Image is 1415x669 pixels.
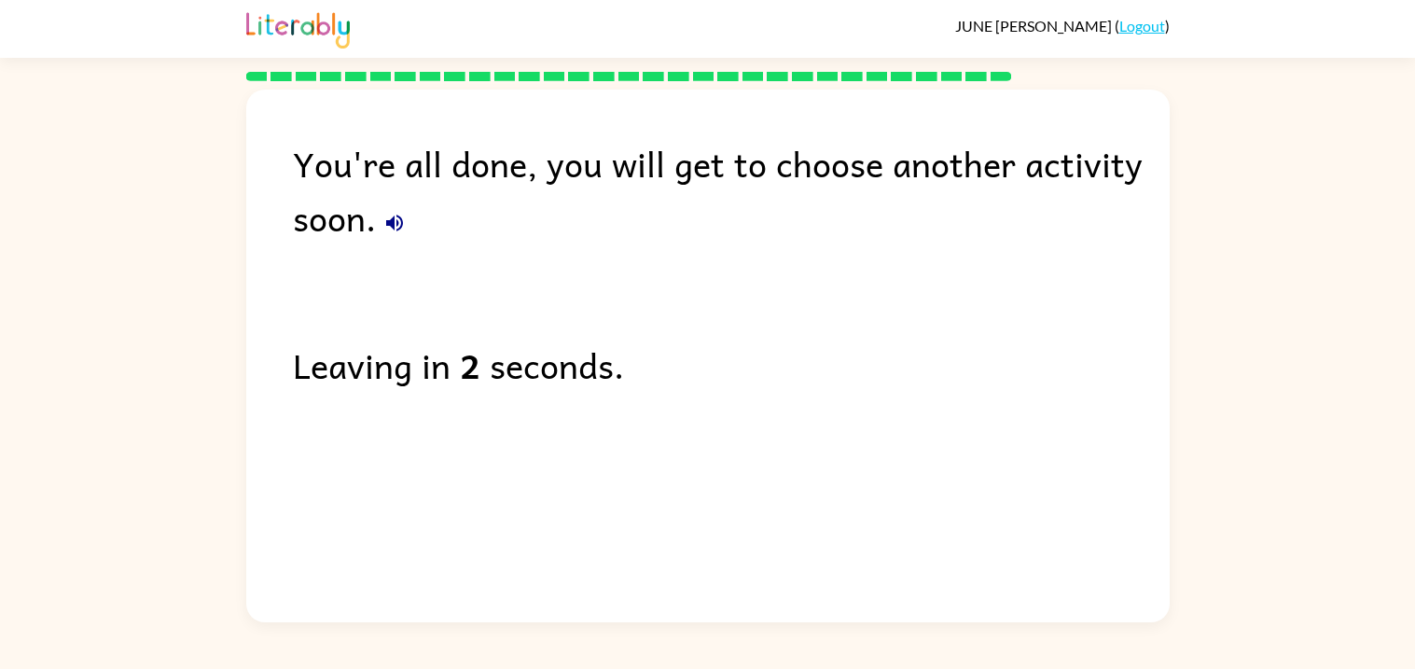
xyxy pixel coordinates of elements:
div: You're all done, you will get to choose another activity soon. [293,136,1170,244]
div: ( ) [955,17,1170,35]
b: 2 [460,338,480,392]
a: Logout [1119,17,1165,35]
span: JUNE [PERSON_NAME] [955,17,1115,35]
img: Literably [246,7,350,49]
div: Leaving in seconds. [293,338,1170,392]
